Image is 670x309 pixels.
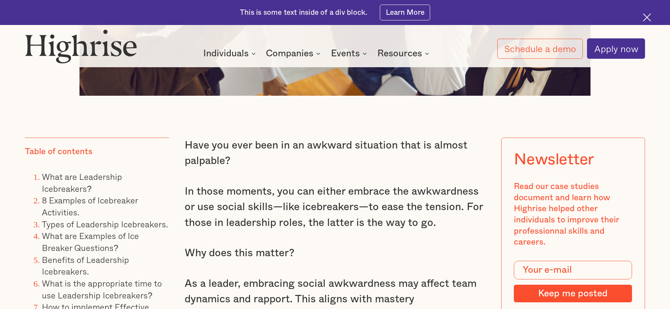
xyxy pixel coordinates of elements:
div: Companies [266,49,323,58]
form: Modal Form [514,261,632,302]
input: Keep me posted [514,285,632,302]
div: Events [331,49,369,58]
a: Learn More [380,5,430,20]
a: Benefits of Leadership Icebreakers. [42,253,129,278]
a: What are Examples of Ice Breaker Questions? [42,229,139,254]
div: Individuals [203,49,249,58]
a: 8 Examples of Icebreaker Activities. [42,194,138,219]
a: What are Leadership Icebreakers? [42,170,122,195]
div: Read our case studies document and learn how Highrise helped other individuals to improve their p... [514,181,632,248]
img: Highrise logo [25,29,137,63]
p: Have you ever been in an awkward situation that is almost palpable? [185,138,486,169]
div: Resources [377,49,431,58]
div: Individuals [203,49,258,58]
p: In those moments, you can either embrace the awkwardness or use social skills—like icebreakers—to... [185,184,486,231]
div: Resources [377,49,422,58]
div: Companies [266,49,313,58]
div: This is some text inside of a div block. [240,8,367,18]
div: Newsletter [514,151,594,169]
input: Your e-mail [514,261,632,280]
img: Cross icon [643,13,651,21]
a: What is the appropriate time to use Leadership Icebreakers? [42,277,162,302]
div: Table of contents [25,146,92,158]
div: Events [331,49,360,58]
a: Apply now [587,38,645,59]
p: Why does this matter? [185,245,486,261]
a: Schedule a demo [497,39,583,59]
a: Types of Leadership Icebreakers. [42,217,168,231]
